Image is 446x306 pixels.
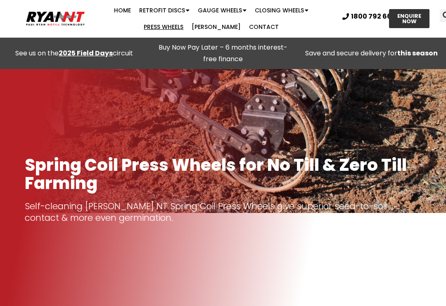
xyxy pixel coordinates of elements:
nav: Menu [86,2,336,35]
a: Press Wheels [140,19,187,35]
p: Self-cleaning [PERSON_NAME] NT Spring Coil Press Wheels give superior seed-to-soil contact & more... [25,201,421,224]
a: [PERSON_NAME] [187,19,245,35]
img: Ryan NT logo [25,9,86,28]
a: ENQUIRE NOW [389,9,429,28]
a: Home [110,2,135,19]
div: See us on the circuit [4,48,145,59]
span: 1800 792 668 [351,13,396,20]
span: ENQUIRE NOW [396,13,422,24]
a: Closing Wheels [251,2,313,19]
a: Gauge Wheels [194,2,251,19]
a: 1800 792 668 [342,13,396,20]
a: 2025 Field Days [59,48,113,58]
strong: this season [397,48,438,58]
a: Contact [245,19,283,35]
a: Retrofit Discs [135,2,194,19]
h1: Spring Coil Press Wheels for No Till & Zero Till Farming [25,156,421,192]
p: Buy Now Pay Later – 6 months interest-free finance [153,42,293,65]
p: Save and secure delivery for [301,48,442,59]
